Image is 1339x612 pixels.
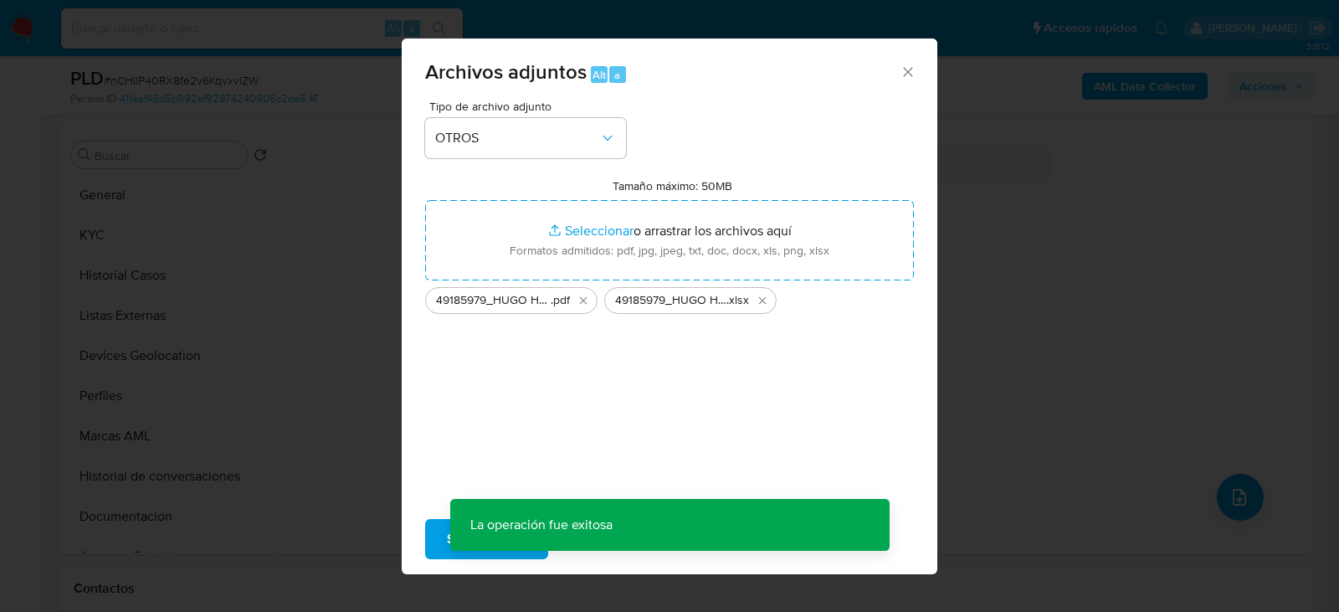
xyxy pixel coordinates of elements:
[429,100,630,112] span: Tipo de archivo adjunto
[436,292,551,309] span: 49185979_HUGO HOSHIKO_AGO2025
[573,291,593,311] button: Eliminar 49185979_HUGO HOSHIKO_AGO2025.pdf
[551,292,570,309] span: .pdf
[593,67,606,83] span: Alt
[425,519,548,559] button: Subir archivo
[577,521,631,558] span: Cancelar
[726,292,749,309] span: .xlsx
[435,130,599,147] span: OTROS
[425,57,587,86] span: Archivos adjuntos
[615,292,726,309] span: 49185979_HUGO HOSHIKO_AGO2025
[450,499,633,551] p: La operación fue exitosa
[425,118,626,158] button: OTROS
[425,280,914,314] ul: Archivos seleccionados
[447,521,526,558] span: Subir archivo
[613,178,732,193] label: Tamaño máximo: 50MB
[752,291,772,311] button: Eliminar 49185979_HUGO HOSHIKO_AGO2025.xlsx
[614,67,620,83] span: a
[900,64,915,79] button: Cerrar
